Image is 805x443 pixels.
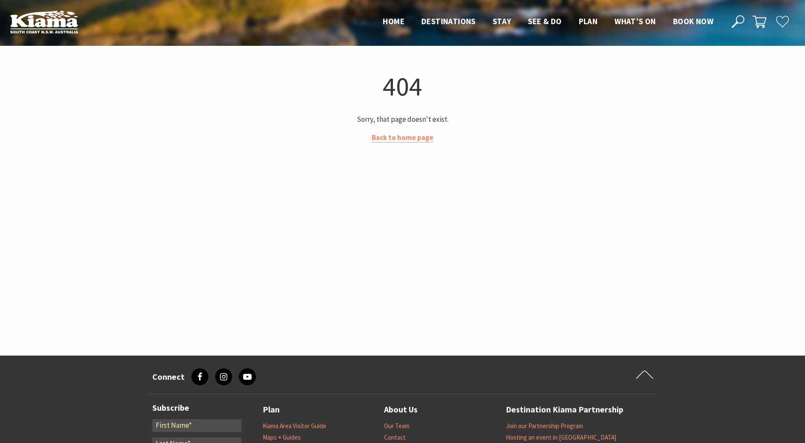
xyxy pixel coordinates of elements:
span: See & Do [528,16,561,26]
a: About Us [384,403,418,417]
a: Hosting an event in [GEOGRAPHIC_DATA] [506,433,616,442]
span: What’s On [614,16,656,26]
span: Home [383,16,404,26]
p: Sorry, that page doesn't exist. [151,114,654,125]
a: Plan [263,403,280,417]
a: Contact [384,433,406,442]
a: Our Team [384,422,410,430]
a: Back to home page [372,133,433,143]
h1: 404 [151,69,654,104]
span: Stay [493,16,511,26]
input: First Name* [152,419,241,432]
h3: Subscribe [152,403,241,413]
h3: Connect [152,372,185,382]
span: Destinations [421,16,476,26]
nav: Main Menu [374,15,722,29]
a: Kiama Area Visitor Guide [263,422,326,430]
a: Destination Kiama Partnership [506,403,623,417]
a: Join our Partnership Program [506,422,583,430]
span: Book now [673,16,713,26]
a: Maps + Guides [263,433,301,442]
span: Plan [579,16,598,26]
img: Kiama Logo [10,10,78,34]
